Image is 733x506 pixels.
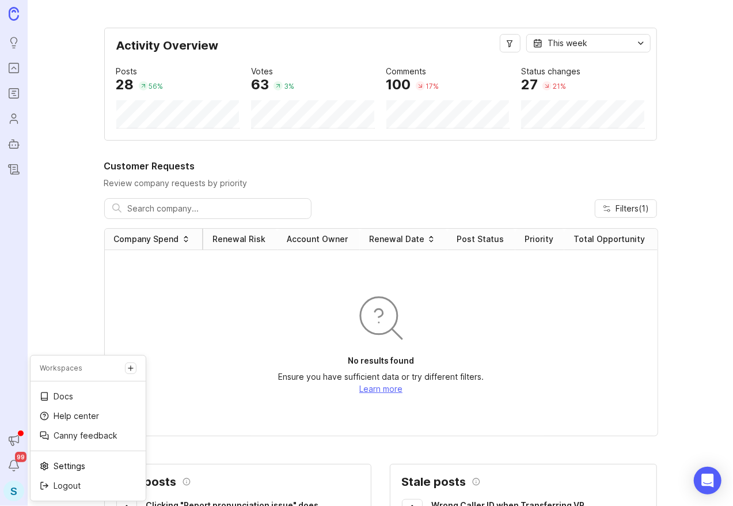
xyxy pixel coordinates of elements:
[426,81,439,91] div: 17 %
[3,455,24,476] button: Notifications
[54,410,99,422] p: Help center
[694,467,721,494] div: Open Intercom Messenger
[31,457,146,475] a: Settings
[595,199,657,218] button: Filters(1)
[3,32,24,53] a: Ideas
[287,233,348,245] div: Account Owner
[639,203,650,213] span: ( 1 )
[386,78,411,92] div: 100
[548,37,588,50] div: This week
[574,233,645,245] div: Total Opportunity
[104,159,657,173] h2: Customer Requests
[251,65,273,78] div: Votes
[348,355,414,367] p: No results found
[386,65,427,78] div: Comments
[116,65,138,78] div: Posts
[359,384,402,394] a: Learn more
[3,134,24,154] a: Autopilot
[125,362,136,374] a: Create a new workspace
[354,290,409,346] img: svg+xml;base64,PHN2ZyB3aWR0aD0iOTYiIGhlaWdodD0iOTYiIGZpbGw9Im5vbmUiIHhtbG5zPSJodHRwOi8vd3d3LnczLm...
[525,233,553,245] div: Priority
[3,83,24,104] a: Roadmaps
[3,159,24,180] a: Changelog
[116,40,645,61] div: Activity Overview
[114,233,179,245] div: Company Spend
[54,391,73,402] p: Docs
[54,480,81,492] p: Logout
[116,476,177,488] h2: New posts
[40,363,82,373] p: Workspaces
[149,81,164,91] div: 56 %
[212,233,265,245] div: Renewal Risk
[521,65,580,78] div: Status changes
[632,39,650,48] svg: toggle icon
[369,233,424,245] div: Renewal Date
[128,202,303,215] input: Search company...
[402,476,466,488] h2: Stale posts
[284,81,294,91] div: 3 %
[457,233,504,245] div: Post Status
[3,430,24,451] button: Announcements
[251,78,269,92] div: 63
[116,78,134,92] div: 28
[278,371,484,383] p: Ensure you have sufficient data or try different filters.
[3,58,24,78] a: Portal
[31,407,146,425] a: Help center
[54,430,117,441] p: Canny feedback
[553,81,566,91] div: 21 %
[104,178,657,189] p: Review company requests by priority
[9,7,19,20] img: Canny Home
[54,460,85,472] p: Settings
[31,387,146,406] a: Docs
[31,426,146,445] a: Canny feedback
[521,78,538,92] div: 27
[3,481,24,501] button: S
[15,452,26,462] span: 99
[616,203,650,214] span: Filters
[3,108,24,129] a: Users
